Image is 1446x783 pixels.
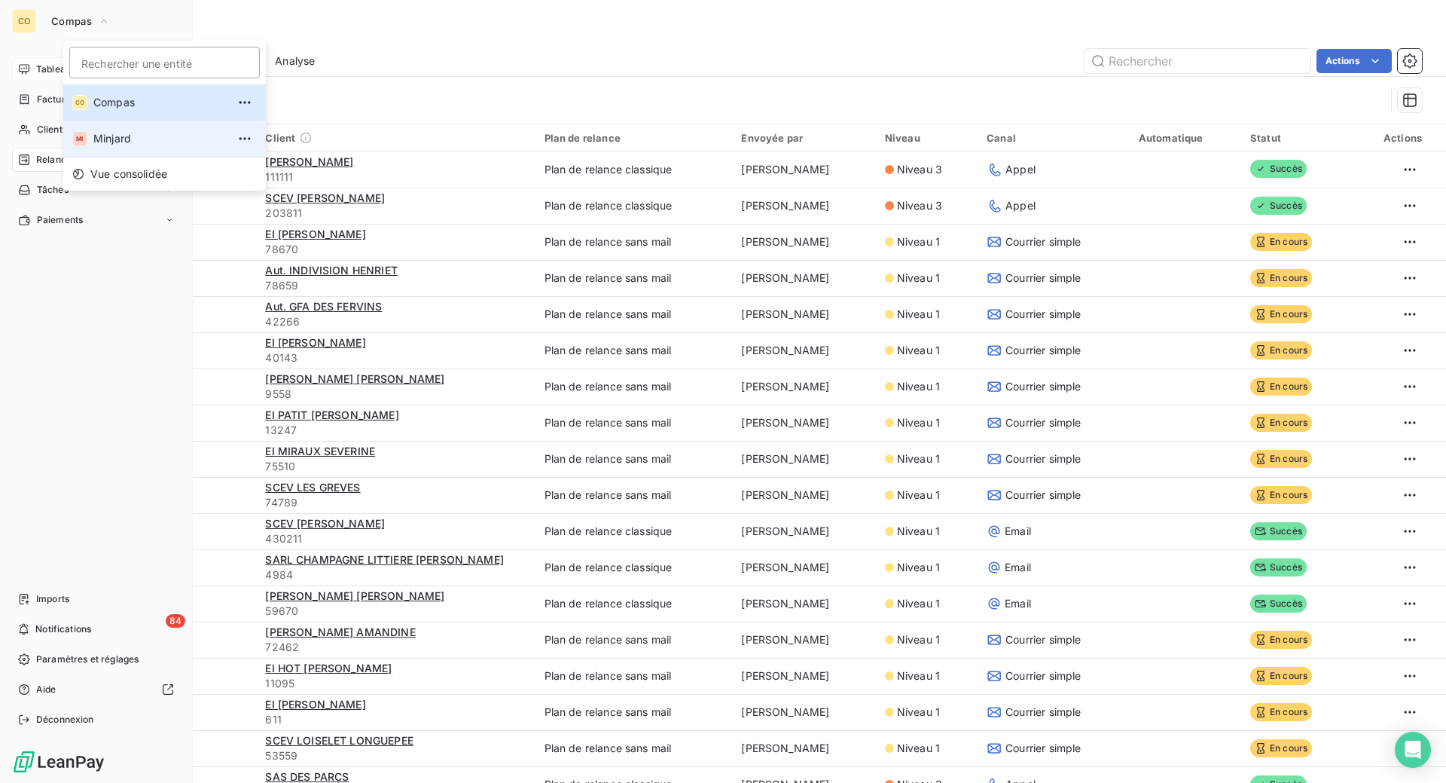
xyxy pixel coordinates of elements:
[265,278,526,293] span: 78659
[732,694,875,730] td: [PERSON_NAME]
[265,350,526,366] span: 40143
[897,162,942,177] span: Niveau 3
[265,155,353,168] span: [PERSON_NAME]
[265,712,526,727] span: 611
[265,589,444,602] span: [PERSON_NAME] [PERSON_NAME]
[1358,132,1422,144] div: Actions
[1005,415,1081,430] span: Courrier simple
[265,423,526,438] span: 13247
[265,553,504,566] span: SARL CHAMPAGNE LITTIERE [PERSON_NAME]
[1005,162,1036,177] span: Appel
[265,372,444,385] span: [PERSON_NAME] [PERSON_NAME]
[265,625,415,638] span: [PERSON_NAME] AMANDINE
[265,314,526,329] span: 42266
[1139,132,1232,144] div: Automatique
[897,705,940,720] span: Niveau 1
[732,296,875,332] td: [PERSON_NAME]
[897,524,940,539] span: Niveau 1
[1250,450,1312,468] span: En cours
[265,459,526,474] span: 75510
[37,93,75,106] span: Factures
[265,191,385,204] span: SCEV [PERSON_NAME]
[265,336,365,349] span: EI [PERSON_NAME]
[535,151,733,188] td: Plan de relance classique
[732,441,875,477] td: [PERSON_NAME]
[732,369,875,405] td: [PERSON_NAME]
[535,405,733,441] td: Plan de relance sans mail
[897,560,940,575] span: Niveau 1
[897,415,940,430] span: Niveau 1
[1005,741,1081,756] span: Courrier simple
[265,734,413,747] span: SCEV LOISELET LONGUEPEE
[897,632,940,647] span: Niveau 1
[732,586,875,622] td: [PERSON_NAME]
[1005,307,1081,322] span: Courrier simple
[535,549,733,586] td: Plan de relance classique
[35,622,91,636] span: Notifications
[1316,49,1392,73] button: Actions
[535,622,733,658] td: Plan de relance sans mail
[1250,558,1307,577] span: Succès
[897,596,940,611] span: Niveau 1
[12,9,36,33] div: CO
[897,741,940,756] span: Niveau 1
[1250,739,1312,757] span: En cours
[265,517,385,530] span: SCEV [PERSON_NAME]
[535,730,733,766] td: Plan de relance sans mail
[1250,631,1312,649] span: En cours
[36,713,94,726] span: Déconnexion
[897,379,940,394] span: Niveau 1
[1005,668,1081,684] span: Courrier simple
[1005,705,1081,720] span: Courrier simple
[897,271,940,286] span: Niveau 1
[265,567,526,583] span: 4984
[265,495,526,510] span: 74789
[265,132,295,144] span: Client
[265,481,360,494] span: SCEV LES GREVES
[1005,198,1036,213] span: Appel
[93,131,227,146] span: Minjard
[37,123,67,136] span: Clients
[732,622,875,658] td: [PERSON_NAME]
[535,224,733,260] td: Plan de relance sans mail
[1250,414,1312,432] span: En cours
[535,513,733,549] td: Plan de relance classique
[1250,305,1312,323] span: En cours
[885,132,969,144] div: Niveau
[36,653,139,666] span: Paramètres et réglages
[732,151,875,188] td: [PERSON_NAME]
[732,224,875,260] td: [PERSON_NAME]
[732,549,875,586] td: [PERSON_NAME]
[1005,379,1081,394] span: Courrier simple
[1250,197,1307,215] span: Succès
[987,132,1121,144] div: Canal
[1005,343,1081,358] span: Courrier simple
[37,183,69,197] span: Tâches
[732,513,875,549] td: [PERSON_NAME]
[535,694,733,730] td: Plan de relance sans mail
[897,198,942,213] span: Niveau 3
[1005,632,1081,647] span: Courrier simple
[1250,667,1312,685] span: En cours
[535,586,733,622] td: Plan de relance classique
[535,296,733,332] td: Plan de relance sans mail
[1250,486,1312,504] span: En cours
[72,95,87,110] div: CO
[265,770,349,783] span: SAS DES PARCS
[265,604,526,619] span: 59670
[1005,560,1031,575] span: Email
[265,206,526,221] span: 203811
[545,132,724,144] div: Plan de relance
[1250,595,1307,613] span: Succès
[265,531,526,546] span: 430211
[1005,451,1081,466] span: Courrier simple
[265,264,397,277] span: Aut. INDIVISION HENRIET
[1250,378,1312,396] span: En cours
[72,131,87,146] div: MI
[732,658,875,694] td: [PERSON_NAME]
[897,307,940,322] span: Niveau 1
[1005,524,1031,539] span: Email
[93,95,227,110] span: Compas
[1395,732,1431,768] div: Open Intercom Messenger
[37,213,83,227] span: Paiements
